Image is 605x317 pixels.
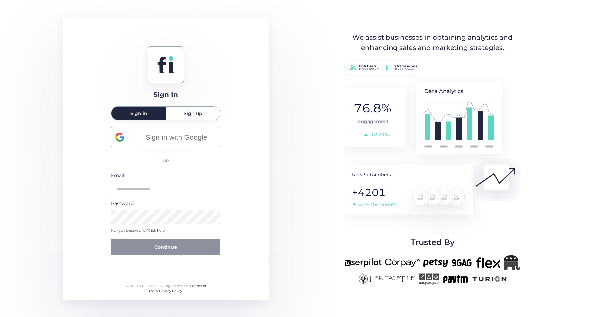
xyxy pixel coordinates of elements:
span: Sign up [184,111,202,116]
img: paytm-new.png [443,273,468,285]
div: OR [111,154,220,168]
img: flex-new.png [476,255,501,270]
a: Terms of use & Privacy Policy. [149,284,206,293]
tspan: New Subscribers [352,171,391,177]
tspan: 76.8% [354,100,391,115]
tspan: of 668 (90.0 %) [359,67,380,70]
div: Forgot password? [111,227,220,234]
button: Continue [111,239,220,255]
img: userpilot-new.png [344,255,382,270]
div: Email [111,172,220,179]
img: turion-new.png [471,273,508,285]
div: Sign In [153,90,178,100]
tspan: Data Analytics [424,88,463,94]
div: Password [111,200,220,207]
div: We assist businesses in obtaining analytics and enhancing sales and marketing strategies. [345,32,520,53]
span: Sign in with Google [136,132,216,143]
tspan: 32% this month [359,201,397,207]
img: Republicanlogo-bw.png [504,255,520,270]
img: easyprojects-new.png [419,273,439,285]
img: 9gag-new.png [451,255,473,270]
tspan: +4201 [352,186,386,199]
div: © 2024 FullSession. All rights reserved. [123,284,209,294]
tspan: Engagement [358,118,389,124]
tspan: 18,21% [371,131,389,137]
img: corpay-new.png [385,255,420,270]
img: petsy-new.png [423,255,448,270]
tspan: of 768 (99.1%) [394,67,415,70]
span: Click here [148,228,165,233]
span: Sign in [130,111,147,116]
span: Trusted By [411,236,454,249]
tspan: 666 Users [359,64,376,68]
img: heritagetile-new.png [358,273,415,285]
tspan: 761 Sessions [394,64,417,68]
